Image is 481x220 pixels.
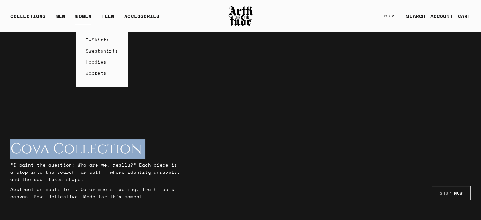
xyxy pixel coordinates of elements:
[86,56,118,67] a: Hoodies
[228,5,253,27] img: Arttitude
[56,12,65,25] a: MEN
[86,34,118,45] a: T-Shirts
[383,14,395,19] span: USD $
[102,12,114,25] a: TEEN
[10,185,181,200] p: Abstraction meets form. Color meets feeling. Truth meets canvas. Raw. Reflective. Made for this m...
[379,9,401,23] button: USD $
[86,45,118,56] a: Sweatshirts
[10,161,181,183] p: “I paint the question: Who are we, really?” Each piece is a step into the search for self — where...
[458,12,471,20] div: CART
[124,12,159,25] div: ACCESSORIES
[425,10,453,22] a: ACCOUNT
[5,12,164,25] ul: Main navigation
[75,12,91,25] a: WOMEN
[10,141,181,157] h2: Cova Collection
[86,67,118,79] a: Jackets
[10,12,46,25] div: COLLECTIONS
[401,10,425,22] a: SEARCH
[432,186,471,200] a: SHOP NOW
[453,10,471,22] a: Open cart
